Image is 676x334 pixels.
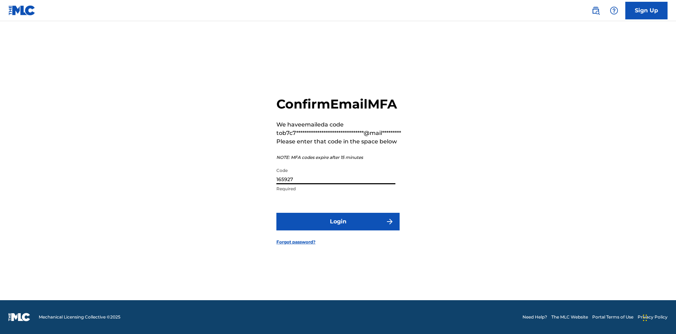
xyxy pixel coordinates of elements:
div: Drag [643,307,647,328]
img: search [591,6,600,15]
a: Sign Up [625,2,668,19]
img: help [610,6,618,15]
img: logo [8,313,30,321]
a: Forgot password? [276,239,315,245]
div: Help [607,4,621,18]
a: Need Help? [522,314,547,320]
p: Please enter that code in the space below [276,137,401,146]
img: f7272a7cc735f4ea7f67.svg [386,217,394,226]
a: Public Search [589,4,603,18]
a: The MLC Website [551,314,588,320]
p: Required [276,186,395,192]
img: MLC Logo [8,5,36,16]
a: Privacy Policy [638,314,668,320]
button: Login [276,213,400,230]
p: NOTE: MFA codes expire after 15 minutes [276,154,401,161]
h2: Confirm Email MFA [276,96,401,112]
span: Mechanical Licensing Collective © 2025 [39,314,120,320]
iframe: Chat Widget [641,300,676,334]
a: Portal Terms of Use [592,314,633,320]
